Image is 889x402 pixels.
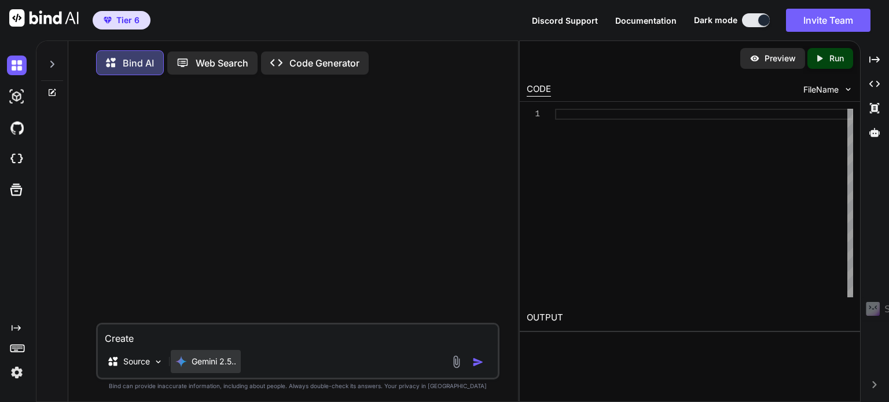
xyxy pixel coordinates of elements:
p: Source [123,356,150,367]
span: Tier 6 [116,14,139,26]
img: chevron down [843,84,853,94]
img: attachment [450,355,463,368]
p: Gemini 2.5.. [192,356,236,367]
button: premiumTier 6 [93,11,150,29]
img: cloudideIcon [7,149,27,169]
textarea: Create [98,324,498,345]
img: Pick Models [153,357,163,367]
span: Dark mode [694,14,737,26]
p: Bind can provide inaccurate information, including about people. Always double-check its answers.... [96,382,499,390]
img: icon [472,356,484,368]
img: githubDark [7,118,27,138]
p: Web Search [196,56,248,70]
button: Discord Support [532,14,598,27]
img: Bind AI [9,9,79,27]
img: darkAi-studio [7,87,27,106]
p: Bind AI [123,56,154,70]
img: darkChat [7,56,27,75]
p: Code Generator [289,56,359,70]
div: CODE [527,83,551,97]
span: Discord Support [532,16,598,25]
img: Gemini 2.5 Pro [175,356,187,367]
span: FileName [803,84,839,95]
p: Preview [765,53,796,64]
img: premium [104,17,112,24]
div: 1 [527,109,540,120]
span: Documentation [615,16,677,25]
button: Invite Team [786,9,870,32]
p: Run [829,53,844,64]
img: preview [750,53,760,64]
h2: OUTPUT [520,304,860,331]
button: Documentation [615,14,677,27]
img: settings [7,363,27,382]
